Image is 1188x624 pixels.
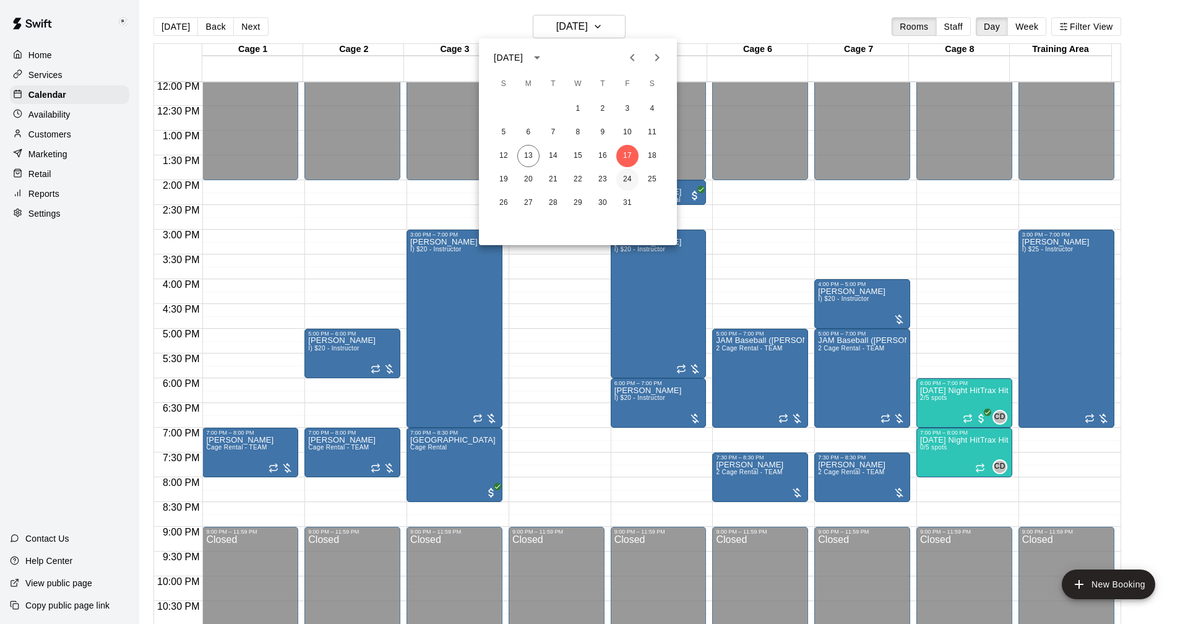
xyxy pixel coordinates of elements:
[592,168,614,191] button: 23
[542,145,564,167] button: 14
[616,98,639,120] button: 3
[517,72,540,97] span: Monday
[542,72,564,97] span: Tuesday
[616,121,639,144] button: 10
[493,72,515,97] span: Sunday
[567,192,589,214] button: 29
[493,145,515,167] button: 12
[494,51,523,64] div: [DATE]
[641,145,663,167] button: 18
[542,192,564,214] button: 28
[567,145,589,167] button: 15
[493,121,515,144] button: 5
[641,72,663,97] span: Saturday
[592,72,614,97] span: Thursday
[616,72,639,97] span: Friday
[517,168,540,191] button: 20
[592,121,614,144] button: 9
[616,192,639,214] button: 31
[567,168,589,191] button: 22
[616,168,639,191] button: 24
[493,192,515,214] button: 26
[517,192,540,214] button: 27
[527,47,548,68] button: calendar view is open, switch to year view
[517,121,540,144] button: 6
[592,98,614,120] button: 2
[493,168,515,191] button: 19
[641,168,663,191] button: 25
[567,72,589,97] span: Wednesday
[641,121,663,144] button: 11
[616,145,639,167] button: 17
[592,192,614,214] button: 30
[542,121,564,144] button: 7
[592,145,614,167] button: 16
[645,45,669,70] button: Next month
[620,45,645,70] button: Previous month
[641,98,663,120] button: 4
[542,168,564,191] button: 21
[517,145,540,167] button: 13
[567,98,589,120] button: 1
[567,121,589,144] button: 8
